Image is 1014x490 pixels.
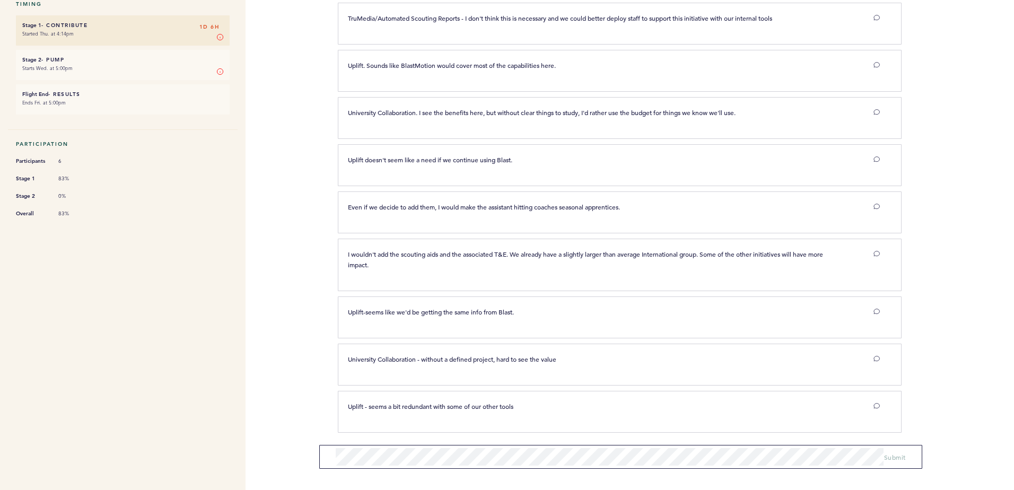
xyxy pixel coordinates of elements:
h6: - Results [22,91,223,98]
span: University Collaboration. I see the benefits here, but without clear things to study, I'd rather ... [348,108,736,117]
small: Stage 1 [22,22,41,29]
span: 83% [58,210,90,217]
span: University Collaboration - without a defined project, hard to see the value [348,355,556,363]
span: 1D 6H [199,22,220,32]
span: TruMedia/Automated Scouting Reports - I don't think this is necessary and we could better deploy ... [348,14,772,22]
time: Started Thu. at 4:14pm [22,30,74,37]
h6: - Contribute [22,22,223,29]
span: Stage 2 [16,191,48,202]
span: Even if we decide to add them, I would make the assistant hitting coaches seasonal apprentices. [348,203,620,211]
small: Flight End [22,91,48,98]
span: Uplift. Sounds like BlastMotion would cover most of the capabilities here. [348,61,556,69]
time: Ends Fri. at 5:00pm [22,99,66,106]
span: I wouldn't add the scouting aids and the associated T&E. We already have a slightly larger than a... [348,250,825,269]
span: Uplift doesn't seem like a need if we continue using Blast. [348,155,512,164]
span: Overall [16,208,48,219]
span: Uplift - seems a bit redundant with some of our other tools [348,402,513,410]
span: Submit [884,453,906,461]
h6: - Pump [22,56,223,63]
span: Uplift-seems like we'd be getting the same info from Blast. [348,308,514,316]
h5: Timing [16,1,230,7]
time: Starts Wed. at 5:00pm [22,65,73,72]
span: 6 [58,157,90,165]
button: Submit [884,452,906,462]
small: Stage 2 [22,56,41,63]
span: 0% [58,192,90,200]
h5: Participation [16,141,230,147]
span: Participants [16,156,48,167]
span: Stage 1 [16,173,48,184]
span: 83% [58,175,90,182]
